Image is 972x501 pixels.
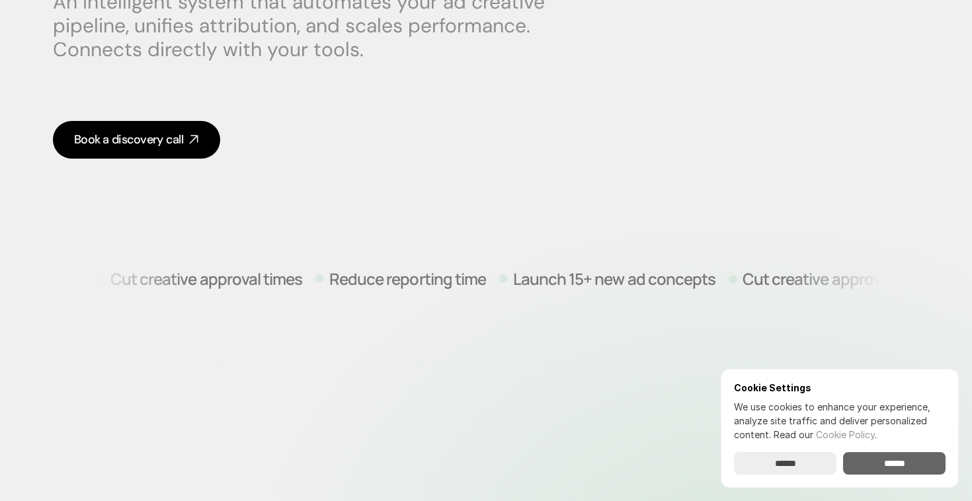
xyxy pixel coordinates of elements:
a: Book a discovery call [53,121,220,159]
p: Launch 15+ new ad concepts [513,270,715,286]
p: We use cookies to enhance your experience, analyze site traffic and deliver personalized content. [734,400,946,442]
h6: Cookie Settings [734,382,946,393]
a: Cookie Policy [816,429,875,440]
p: Cut creative approval times [743,270,934,286]
p: Reduce reporting time [329,270,486,286]
p: Cut creative approval times [110,270,302,286]
span: Read our . [774,429,877,440]
div: Book a discovery call [74,132,183,148]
